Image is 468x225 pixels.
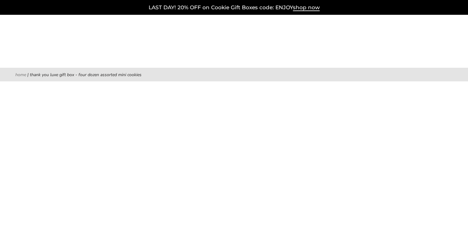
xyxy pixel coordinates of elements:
[15,72,26,78] a: Home
[15,71,453,78] nav: breadcrumbs
[149,4,320,11] a: LAST DAY! 20% OFF on Cookie Gift Boxes code: ENJOYshop now
[27,72,29,78] span: |
[30,72,142,78] span: Thank You Luxe Gift Box - Four Dozen Assorted Mini Cookies
[293,4,320,11] span: shop now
